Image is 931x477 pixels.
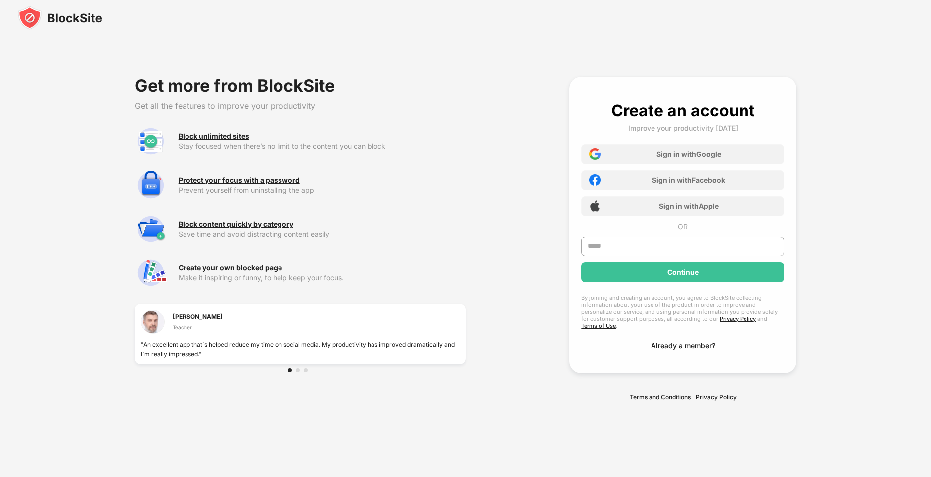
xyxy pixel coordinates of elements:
[179,230,465,238] div: Save time and avoid distracting content easily
[179,142,465,150] div: Stay focused when there’s no limit to the content you can block
[659,202,719,210] div: Sign in with Apple
[141,310,165,334] img: testimonial-1.jpg
[173,323,223,331] div: Teacher
[135,169,167,201] img: premium-password-protection.svg
[173,312,223,321] div: [PERSON_NAME]
[652,176,725,184] div: Sign in with Facebook
[179,132,249,140] div: Block unlimited sites
[589,148,601,160] img: google-icon.png
[720,315,756,322] a: Privacy Policy
[135,101,465,111] div: Get all the features to improve your productivity
[179,186,465,194] div: Prevent yourself from uninstalling the app
[589,200,601,212] img: apple-icon.png
[179,176,300,184] div: Protect your focus with a password
[179,274,465,282] div: Make it inspiring or funny, to help keep your focus.
[135,257,167,289] img: premium-customize-block-page.svg
[630,393,691,401] a: Terms and Conditions
[667,268,699,276] div: Continue
[179,220,293,228] div: Block content quickly by category
[651,341,715,350] div: Already a member?
[581,294,784,329] div: By joining and creating an account, you agree to BlockSite collecting information about your use ...
[179,264,282,272] div: Create your own blocked page
[18,6,102,30] img: blocksite-icon-black.svg
[135,77,465,95] div: Get more from BlockSite
[628,124,738,132] div: Improve your productivity [DATE]
[141,340,460,358] div: "An excellent app that`s helped reduce my time on social media. My productivity has improved dram...
[135,213,167,245] img: premium-category.svg
[135,125,167,157] img: premium-unlimited-blocklist.svg
[696,393,737,401] a: Privacy Policy
[581,322,616,329] a: Terms of Use
[678,222,688,231] div: OR
[611,101,755,120] div: Create an account
[589,174,601,186] img: facebook-icon.png
[656,150,721,158] div: Sign in with Google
